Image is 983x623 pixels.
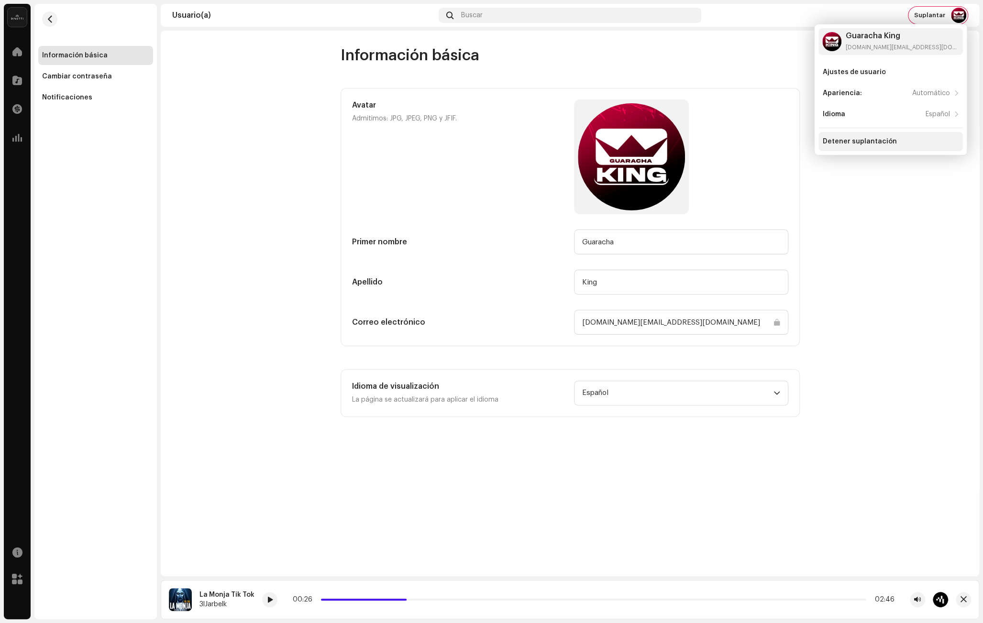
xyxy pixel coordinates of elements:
div: Idioma [822,110,845,118]
img: 4e8b2cc8-20e7-4819-b063-0582a284aa8e [822,32,841,51]
h5: Apellido [352,276,566,288]
div: Ajustes de usuario [822,68,885,76]
img: 02a7c2d3-3c89-4098-b12f-2ff2945c95ee [8,8,27,27]
div: Guaracha King [845,32,959,40]
re-m-nav-item: Idioma [818,105,963,124]
span: Español [582,381,773,405]
img: 4e8b2cc8-20e7-4819-b063-0582a284aa8e [951,8,966,23]
div: Información básica [42,52,108,59]
input: Primer nombre [574,230,788,254]
div: 02:46 [870,596,895,603]
re-m-nav-item: Detener suplantación [818,132,963,151]
div: dropdown trigger [773,381,780,405]
p: Admitimos: JPG, JPEG, PNG y JFIF. [352,113,566,124]
div: Español [925,110,950,118]
div: La Monja Tik Tok [199,591,254,599]
re-m-nav-item: Ajustes de usuario [818,63,963,82]
div: 00:26 [293,596,317,603]
img: 231293bf-f832-457a-82cf-dbeec0deda89 [169,588,192,611]
h5: Avatar [352,99,566,111]
re-m-nav-item: Apariencia: [818,84,963,103]
p: La página se actualizará para aplicar el idioma [352,394,566,405]
re-m-nav-item: Cambiar contraseña [38,67,153,86]
input: Apellido [574,270,788,295]
div: Usuario(a) [172,11,435,19]
input: Correo electrónico [574,310,788,335]
div: Automático [912,89,950,97]
h5: Primer nombre [352,236,566,248]
div: [DOMAIN_NAME][EMAIL_ADDRESS][DOMAIN_NAME] [845,44,959,51]
div: Cambiar contraseña [42,73,112,80]
div: Notificaciones [42,94,92,101]
re-m-nav-item: Información básica [38,46,153,65]
div: Detener suplantación [822,138,896,145]
re-m-nav-item: Notificaciones [38,88,153,107]
div: Apariencia: [822,89,862,97]
h5: Idioma de visualización [352,381,566,392]
span: Buscar [461,11,483,19]
span: Información básica [341,46,479,65]
h5: Correo electrónico [352,317,566,328]
span: Suplantar [914,11,945,19]
div: 3lJarbelk [199,601,254,608]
